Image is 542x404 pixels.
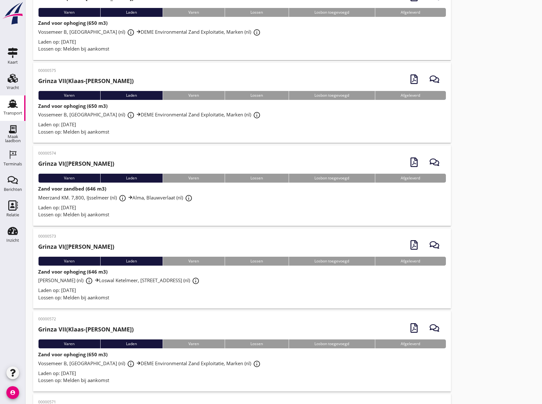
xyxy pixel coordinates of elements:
div: Varen [38,174,100,183]
div: Lossen [225,257,289,266]
span: Vossemeer B, [GEOGRAPHIC_DATA] (nl) DEME Environmental Zand Exploitatie, Marken (nl) [38,360,263,366]
span: Lossen op: Melden bij aankomst [38,129,109,135]
div: Transport [4,111,22,115]
div: Afgeleverd [375,174,446,183]
div: Laden [100,339,163,348]
strong: Grinza VI [38,160,64,167]
div: Afgeleverd [375,91,446,100]
span: Laden op: [DATE] [38,370,76,376]
a: 00000574Grinza VI([PERSON_NAME])VarenLadenVarenLossenLosbon toegevoegdAfgeleverdZand voor zandbed... [33,145,451,226]
span: Vossemeer B, [GEOGRAPHIC_DATA] (nl) DEME Environmental Zand Exploitatie, Marken (nl) [38,29,263,35]
i: account_circle [6,386,19,399]
div: Lossen [225,174,289,183]
div: Varen [38,91,100,100]
strong: Zand voor ophoging (646 m3) [38,268,108,275]
div: Terminals [4,162,22,166]
strong: Zand voor ophoging (650 m3) [38,351,108,358]
strong: Grinza VII [38,325,66,333]
p: 00000573 [38,233,114,239]
strong: Grinza VI [38,243,64,250]
span: Laden op: [DATE] [38,204,76,211]
div: Vracht [7,86,19,90]
i: info_outline [253,111,261,119]
span: Lossen op: Melden bij aankomst [38,377,109,383]
p: 00000574 [38,150,114,156]
div: Lossen [225,8,289,17]
div: Lossen [225,91,289,100]
i: info_outline [253,360,261,368]
a: 00000572Grinza VII(Klaas-[PERSON_NAME])VarenLadenVarenLossenLosbon toegevoegdAfgeleverdZand voor ... [33,311,451,392]
span: Vossemeer B, [GEOGRAPHIC_DATA] (nl) DEME Environmental Zand Exploitatie, Marken (nl) [38,111,263,118]
div: Afgeleverd [375,8,446,17]
div: Relatie [6,213,19,217]
p: 00000575 [38,68,134,73]
strong: Zand voor ophoging (650 m3) [38,20,108,26]
div: Losbon toegevoegd [289,91,375,100]
div: Berichten [4,187,22,192]
div: Varen [163,8,225,17]
h2: (Klaas-[PERSON_NAME]) [38,325,134,334]
p: 00000572 [38,316,134,322]
i: info_outline [119,194,126,202]
span: Laden op: [DATE] [38,121,76,128]
span: Meerzand KM. 7,800, IJsselmeer (nl) Alma, Blauwverlaat (nl) [38,194,194,201]
div: Inzicht [6,238,19,242]
a: 00000573Grinza VI([PERSON_NAME])VarenLadenVarenLossenLosbon toegevoegdAfgeleverdZand voor ophogin... [33,228,451,309]
div: Laden [100,91,163,100]
i: info_outline [127,29,135,36]
div: Losbon toegevoegd [289,8,375,17]
span: Lossen op: Melden bij aankomst [38,211,109,218]
i: info_outline [253,29,261,36]
div: Varen [163,91,225,100]
div: Lossen [225,339,289,348]
div: Varen [163,339,225,348]
div: Afgeleverd [375,257,446,266]
div: Laden [100,257,163,266]
span: [PERSON_NAME] (nl) Loswal Ketelmeer, [STREET_ADDRESS] (nl) [38,277,201,283]
div: Laden [100,174,163,183]
strong: Zand voor ophoging (650 m3) [38,103,108,109]
div: Varen [163,257,225,266]
div: Kaart [8,60,18,64]
i: info_outline [127,111,135,119]
div: Varen [38,8,100,17]
span: Lossen op: Melden bij aankomst [38,45,109,52]
div: Losbon toegevoegd [289,339,375,348]
i: info_outline [127,360,135,368]
div: Laden [100,8,163,17]
div: Varen [38,339,100,348]
h2: (Klaas-[PERSON_NAME]) [38,77,134,85]
strong: Zand voor zandbed (646 m3) [38,185,106,192]
strong: Grinza VII [38,77,66,85]
i: info_outline [85,277,93,285]
i: info_outline [185,194,193,202]
div: Varen [38,257,100,266]
h2: ([PERSON_NAME]) [38,159,114,168]
span: Lossen op: Melden bij aankomst [38,294,109,301]
span: Laden op: [DATE] [38,287,76,293]
img: logo-small.a267ee39.svg [1,2,24,25]
div: Losbon toegevoegd [289,174,375,183]
div: Varen [163,174,225,183]
span: Laden op: [DATE] [38,38,76,45]
i: info_outline [192,277,200,285]
a: 00000575Grinza VII(Klaas-[PERSON_NAME])VarenLadenVarenLossenLosbon toegevoegdAfgeleverdZand voor ... [33,63,451,143]
h2: ([PERSON_NAME]) [38,242,114,251]
div: Afgeleverd [375,339,446,348]
div: Losbon toegevoegd [289,257,375,266]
